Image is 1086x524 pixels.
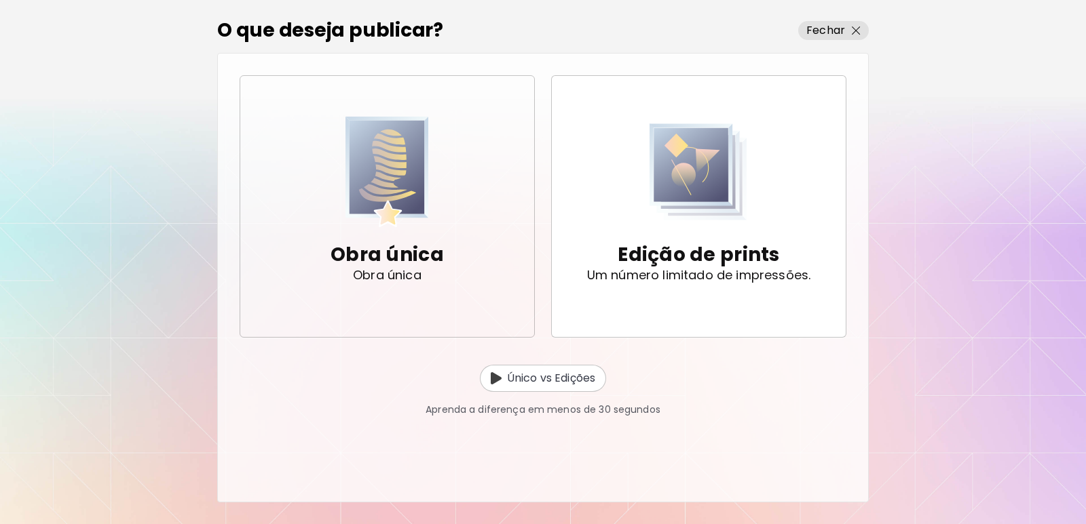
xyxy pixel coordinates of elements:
[618,241,779,268] p: Edição de prints
[345,117,428,227] img: Unique Artwork
[551,75,846,338] button: Print EditionEdição de printsUm número limitado de impressões.
[491,372,502,384] img: Unique vs Edition
[587,268,811,282] p: Um número limitado de impressões.
[480,365,606,392] button: Unique vs EditionÚnico vs Edições
[426,403,660,417] p: Aprenda a diferença em menos de 30 segundos
[507,370,595,386] p: Único vs Edições
[353,268,422,282] p: Obra única
[650,117,747,227] img: Print Edition
[331,241,444,268] p: Obra única
[240,75,535,338] button: Unique ArtworkObra únicaObra única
